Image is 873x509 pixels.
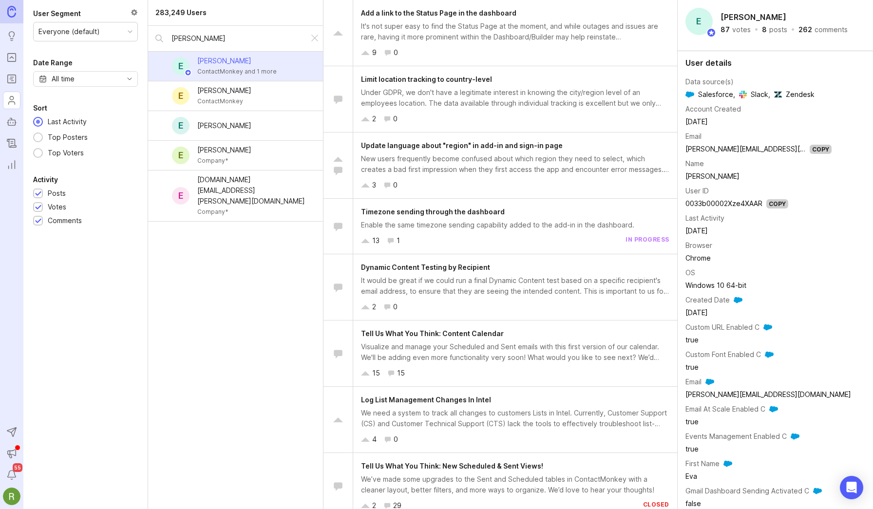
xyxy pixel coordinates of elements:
div: Gmail Dashboard Sending Activated C [685,486,809,496]
div: It would be great if we could run a final Dynamic Content test based on a specific recipient's em... [361,275,669,297]
div: 2 [372,302,376,312]
div: Copy [810,145,832,154]
img: member badge [706,28,716,38]
div: 0033b00002Xze4XAAR [685,198,762,209]
div: comments [815,26,848,33]
time: [DATE] [685,117,708,126]
div: [PERSON_NAME] [197,145,251,155]
div: E [172,87,190,105]
div: OS [685,267,695,278]
span: Timezone sending through the dashboard [361,207,505,216]
button: Announcements [3,445,20,462]
div: Name [685,158,704,169]
a: Reporting [3,156,20,173]
div: 15 [372,368,380,378]
img: Canny Home [7,6,16,17]
div: Email At Scale Enabled C [685,404,765,415]
div: Custom Font Enabled C [685,349,761,360]
div: Company* [197,155,251,166]
div: User details [685,59,865,67]
a: Timezone sending through the dashboardEnable the same timezone sending capability added to the ad... [323,199,677,254]
div: 3 [372,180,376,190]
span: Tell Us What You Think: New Scheduled & Sent Views! [361,462,543,470]
a: Limit location tracking to country-levelUnder GDPR, we don't have a legitimate interest in knowin... [323,66,677,132]
div: User ID [685,186,709,196]
div: 0 [393,302,398,312]
div: 2 [372,113,376,124]
span: Update language about "region" in add-in and sign-in page [361,141,563,150]
img: Salesforce logo [734,296,742,304]
div: votes [732,26,751,33]
div: Date Range [33,57,73,69]
div: true [685,444,851,454]
div: Email [685,131,702,142]
img: Zendesk logo [774,91,782,98]
div: Visualize and manage your Scheduled and Sent emails with this first version of our calendar. We'l... [361,341,669,363]
div: Created Date [685,295,730,305]
img: Salesforce logo [763,323,772,332]
div: E [172,147,190,164]
div: It's not super easy to find the Status Page at the moment, and while outages and issues are rare,... [361,21,669,42]
span: Salesforce , [685,89,735,100]
a: Ideas [3,27,20,45]
div: · [790,26,796,33]
div: Custom URL Enabled C [685,322,759,333]
div: Eva [685,471,851,482]
div: Open Intercom Messenger [840,476,863,499]
img: Salesforce logo [765,350,774,359]
div: Comments [48,215,82,226]
div: · [754,26,759,33]
div: 8 [762,26,767,33]
div: 4 [372,434,377,445]
img: Salesforce logo [723,459,732,468]
div: Last Activity [685,213,724,224]
div: 283,249 Users [155,7,207,18]
div: Copy [766,199,788,208]
div: E [172,117,190,134]
div: [DOMAIN_NAME][EMAIL_ADDRESS][PERSON_NAME][DOMAIN_NAME] [197,174,307,207]
div: Top Voters [43,148,89,158]
div: First Name [685,458,720,469]
div: Data source(s) [685,76,734,87]
div: ContactMonkey [197,96,251,107]
span: Limit location tracking to country-level [361,75,492,83]
div: 9 [372,47,377,58]
a: Changelog [3,134,20,152]
div: 0 [394,434,398,445]
div: 0 [393,113,398,124]
div: All time [52,74,75,84]
img: Ryan Duguid [3,488,20,505]
div: [PERSON_NAME] [197,120,251,131]
td: [PERSON_NAME] [685,170,851,183]
div: Sort [33,102,47,114]
div: We’ve made some upgrades to the Sent and Scheduled tables in ContactMonkey with a cleaner layout,... [361,474,669,495]
time: [DATE] [685,308,708,317]
div: 0 [393,180,398,190]
div: Everyone (default) [38,26,100,37]
time: [DATE] [685,226,708,235]
div: New users frequently become confused about which region they need to select, which creates a bad ... [361,153,669,175]
div: 87 [721,26,730,33]
button: Send to Autopilot [3,423,20,441]
div: Under GDPR, we don't have a legitimate interest in knowing the city/region level of an employees ... [361,87,669,109]
div: Top Posters [43,132,93,143]
div: Enable the same timezone sending capability added to the add-in in the dashboard. [361,220,669,230]
a: Roadmaps [3,70,20,88]
span: Slack , [739,89,770,100]
div: E [685,8,713,35]
div: User Segment [33,8,81,19]
span: Log List Management Changes In Intel [361,396,491,404]
div: true [685,335,851,345]
div: We need a system to track all changes to customers Lists in Intel. Currently, Customer Support (C... [361,408,669,429]
img: Salesforce logo [813,487,822,495]
div: ContactMonkey and 1 more [197,66,277,77]
div: false [685,498,851,509]
a: Log List Management Changes In IntelWe need a system to track all changes to customers Lists in I... [323,387,677,453]
img: member badge [185,69,192,76]
div: 0 [394,47,398,58]
div: in progress [626,235,669,246]
td: Chrome [685,252,851,264]
a: Update language about "region" in add-in and sign-in pageNew users frequently become confused abo... [323,132,677,199]
img: Salesforce logo [791,432,799,441]
a: Portal [3,49,20,66]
